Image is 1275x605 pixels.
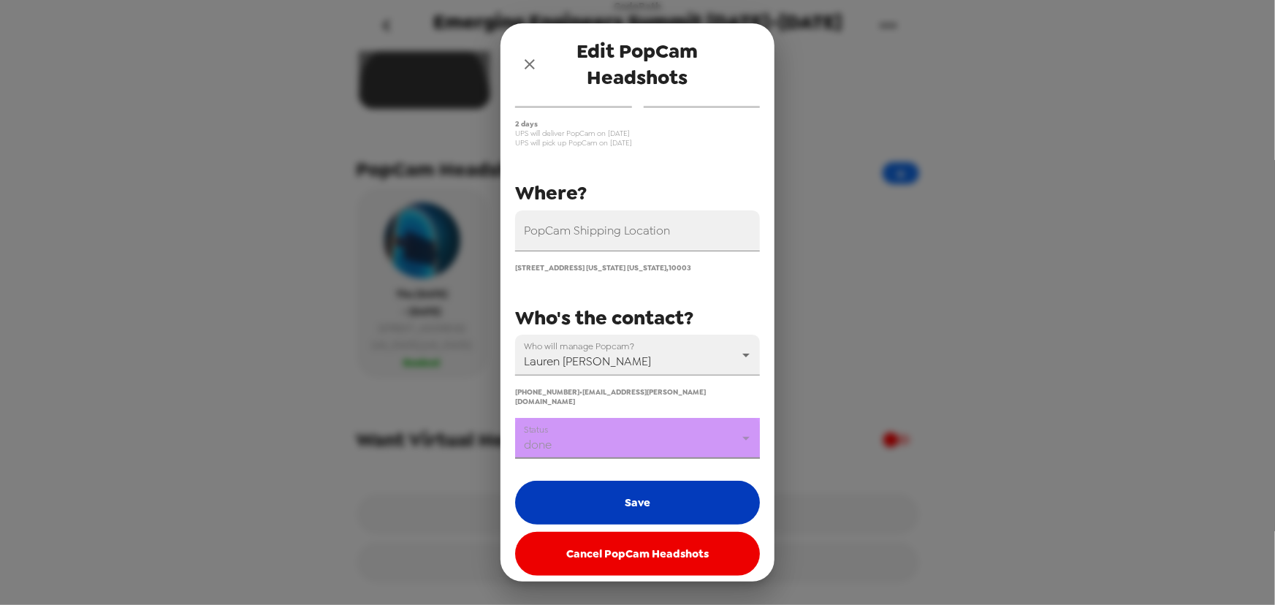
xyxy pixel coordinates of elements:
[515,305,693,331] span: Who's the contact?
[524,423,548,435] label: Status
[515,129,760,138] span: UPS will deliver PopCam on [DATE]
[524,340,634,352] label: Who will manage Popcam?
[515,263,691,273] span: [STREET_ADDRESS] [US_STATE] [US_STATE] , 10003
[515,119,760,129] span: 2 days
[515,335,760,376] div: Lauren [PERSON_NAME]
[515,387,582,397] span: [PHONE_NUMBER] •
[515,180,587,206] span: Where?
[515,532,760,576] button: Cancel PopCam Headshots
[515,138,760,148] span: UPS will pick up PopCam on [DATE]
[515,418,760,459] div: done
[515,210,760,251] input: 124 E 14th St
[515,481,760,525] button: Save
[544,38,731,91] span: Edit PopCam Headshots
[515,387,706,406] span: [EMAIL_ADDRESS][PERSON_NAME][DOMAIN_NAME]
[515,50,544,79] button: close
